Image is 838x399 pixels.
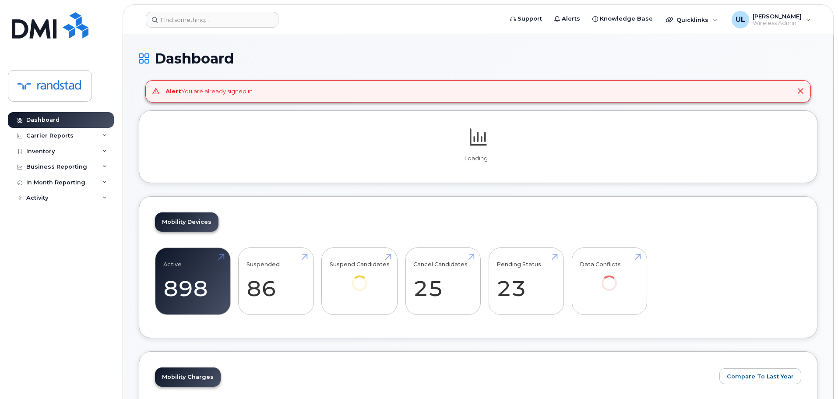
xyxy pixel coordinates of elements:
div: You are already signed in. [165,87,254,95]
a: Pending Status 23 [496,252,556,310]
button: Compare To Last Year [719,368,801,384]
a: Mobility Devices [155,212,218,232]
a: Cancel Candidates 25 [413,252,472,310]
a: Suspended 86 [246,252,306,310]
a: Data Conflicts [580,252,639,303]
h1: Dashboard [139,51,817,66]
a: Suspend Candidates [330,252,390,303]
strong: Alert [165,88,181,95]
span: Compare To Last Year [727,372,794,381]
a: Mobility Charges [155,367,221,387]
p: Loading... [155,155,801,162]
a: Active 898 [163,252,222,310]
